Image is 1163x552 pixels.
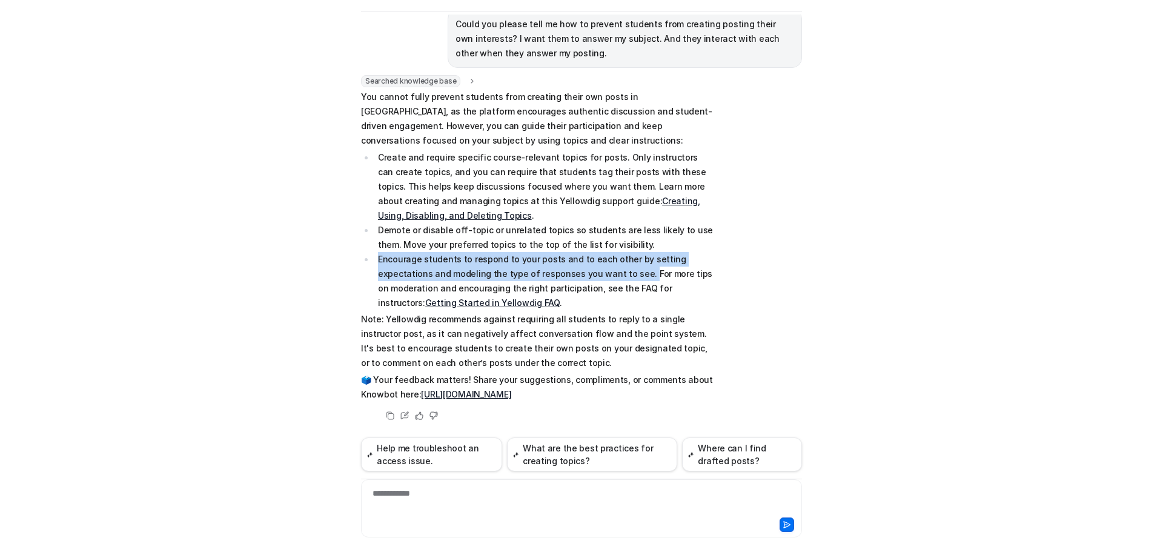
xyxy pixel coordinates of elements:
button: Help me troubleshoot an access issue. [361,437,502,471]
li: Create and require specific course-relevant topics for posts. Only instructors can create topics,... [374,150,715,223]
a: [URL][DOMAIN_NAME] [421,389,511,399]
li: Demote or disable off-topic or unrelated topics so students are less likely to use them. Move you... [374,223,715,252]
button: What are the best practices for creating topics? [507,437,677,471]
p: 🗳️ Your feedback matters! Share your suggestions, compliments, or comments about Knowbot here: [361,373,715,402]
p: Could you please tell me how to prevent students from creating posting their own interests? I wan... [456,17,794,61]
p: Note: Yellowdig recommends against requiring all students to reply to a single instructor post, a... [361,312,715,370]
p: You cannot fully prevent students from creating their own posts in [GEOGRAPHIC_DATA], as the plat... [361,90,715,148]
button: Where can I find drafted posts? [682,437,802,471]
a: Getting Started in Yellowdig FAQ [425,298,560,308]
span: Searched knowledge base [361,75,460,87]
li: Encourage students to respond to your posts and to each other by setting expectations and modelin... [374,252,715,310]
a: Creating, Using, Disabling, and Deleting Topics [378,196,700,221]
